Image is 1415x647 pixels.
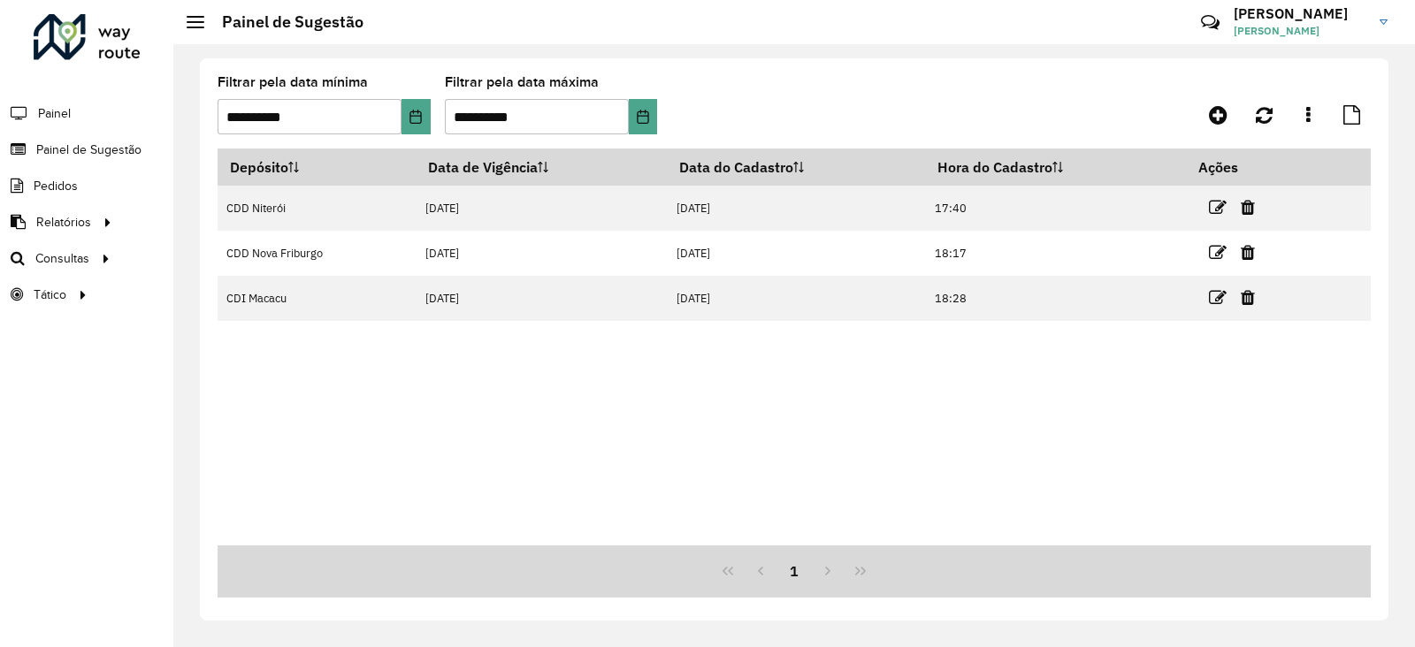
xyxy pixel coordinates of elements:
td: CDI Macacu [218,276,417,321]
h2: Painel de Sugestão [204,12,363,32]
button: Choose Date [629,99,657,134]
td: 18:17 [926,231,1186,276]
a: Editar [1209,195,1227,219]
button: 1 [777,554,811,588]
span: [PERSON_NAME] [1234,23,1366,39]
span: Consultas [35,249,89,268]
th: Hora do Cadastro [926,148,1186,186]
td: [DATE] [417,276,668,321]
td: [DATE] [667,231,925,276]
a: Editar [1209,240,1227,264]
span: Relatórios [36,213,91,232]
span: Tático [34,285,66,304]
td: [DATE] [667,186,925,231]
td: [DATE] [417,231,668,276]
td: CDD Nova Friburgo [218,231,417,276]
td: 18:28 [926,276,1186,321]
label: Filtrar pela data mínima [218,72,368,93]
a: Excluir [1241,240,1255,264]
a: Contato Rápido [1191,4,1229,42]
label: Filtrar pela data máxima [445,72,599,93]
span: Painel [38,104,71,123]
th: Ações [1186,148,1292,186]
a: Excluir [1241,195,1255,219]
h3: [PERSON_NAME] [1234,5,1366,22]
th: Data de Vigência [417,148,668,186]
td: 17:40 [926,186,1186,231]
a: Editar [1209,285,1227,309]
td: [DATE] [417,186,668,231]
th: Data do Cadastro [667,148,925,186]
span: Pedidos [34,177,78,195]
th: Depósito [218,148,417,186]
td: CDD Niterói [218,186,417,231]
span: Painel de Sugestão [36,141,141,159]
a: Excluir [1241,285,1255,309]
td: [DATE] [667,276,925,321]
button: Choose Date [402,99,430,134]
